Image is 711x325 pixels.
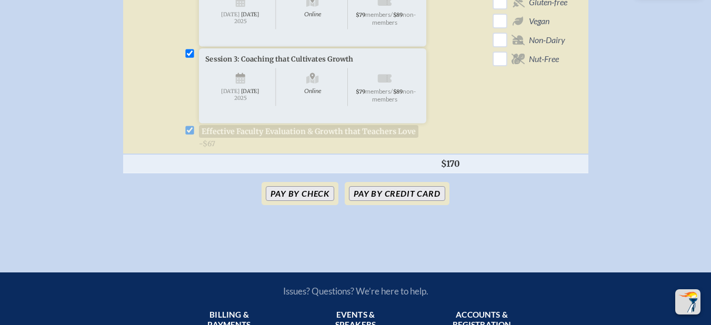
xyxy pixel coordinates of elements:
[356,88,365,95] span: $79
[365,10,390,17] span: members
[212,18,269,24] span: 2025
[241,88,259,95] span: [DATE]
[241,11,259,18] span: [DATE]
[529,54,559,64] span: Nut-Free
[372,87,416,102] span: non-members
[677,291,698,312] img: To the top
[212,95,269,101] span: 2025
[171,286,541,297] p: Issues? Questions? We’re here to help.
[205,55,353,64] span: Session 3: Coaching that Cultivates Growth
[437,154,488,173] th: $170
[529,16,549,26] span: Vegan
[372,10,416,25] span: non-members
[356,11,365,18] span: $79
[390,10,393,17] span: /
[529,35,565,45] span: Non-Dairy
[349,186,445,201] button: Pay by Credit Card
[221,88,239,95] span: [DATE]
[393,11,403,18] span: $89
[266,186,334,201] button: Pay by Check
[277,68,348,106] span: Online
[365,87,390,94] span: members
[390,87,393,94] span: /
[393,88,403,95] span: $89
[675,289,700,314] button: Scroll Top
[221,11,239,18] span: [DATE]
